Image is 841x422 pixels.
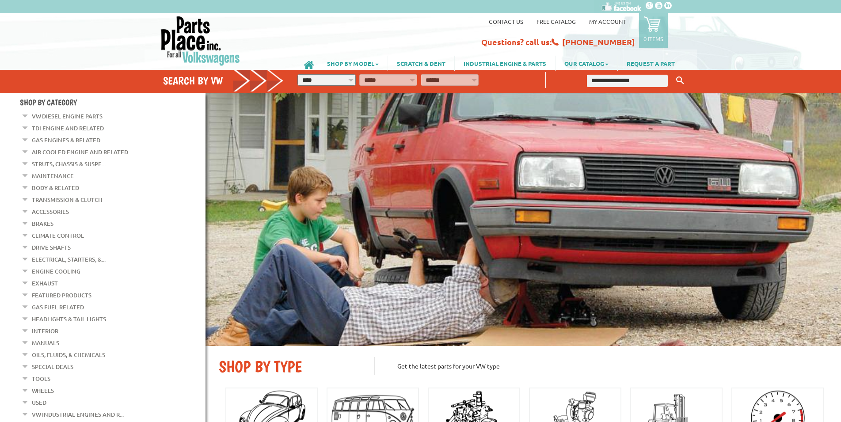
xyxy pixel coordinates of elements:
a: Wheels [32,385,54,396]
a: VW Industrial Engines and R... [32,409,124,420]
a: TDI Engine and Related [32,122,104,134]
a: OUR CATALOG [556,56,617,71]
a: Climate Control [32,230,84,241]
a: Brakes [32,218,53,229]
img: Parts Place Inc! [160,15,241,66]
a: Contact us [489,18,523,25]
a: Struts, Chassis & Suspe... [32,158,106,170]
h2: SHOP BY TYPE [219,357,361,376]
a: Drive Shafts [32,242,71,253]
a: Transmission & Clutch [32,194,102,205]
a: Air Cooled Engine and Related [32,146,128,158]
a: Free Catalog [537,18,576,25]
a: VW Diesel Engine Parts [32,110,103,122]
a: Electrical, Starters, &... [32,254,106,265]
a: Used [32,397,46,408]
p: 0 items [643,35,663,42]
a: REQUEST A PART [618,56,684,71]
a: Manuals [32,337,59,349]
a: INDUSTRIAL ENGINE & PARTS [455,56,555,71]
a: Body & Related [32,182,79,194]
a: My Account [589,18,626,25]
a: Exhaust [32,278,58,289]
a: Maintenance [32,170,74,182]
a: 0 items [639,13,668,48]
a: SHOP BY MODEL [318,56,388,71]
a: Special Deals [32,361,73,373]
a: Headlights & Tail Lights [32,313,106,325]
p: Get the latest parts for your VW type [374,357,828,375]
a: Featured Products [32,289,91,301]
a: SCRATCH & DENT [388,56,454,71]
a: Accessories [32,206,69,217]
button: Keyword Search [674,73,687,88]
a: Gas Fuel Related [32,301,84,313]
a: Interior [32,325,58,337]
a: Tools [32,373,50,384]
a: Gas Engines & Related [32,134,100,146]
a: Oils, Fluids, & Chemicals [32,349,105,361]
a: Engine Cooling [32,266,80,277]
h4: Shop By Category [20,98,205,107]
h4: Search by VW [163,74,284,87]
